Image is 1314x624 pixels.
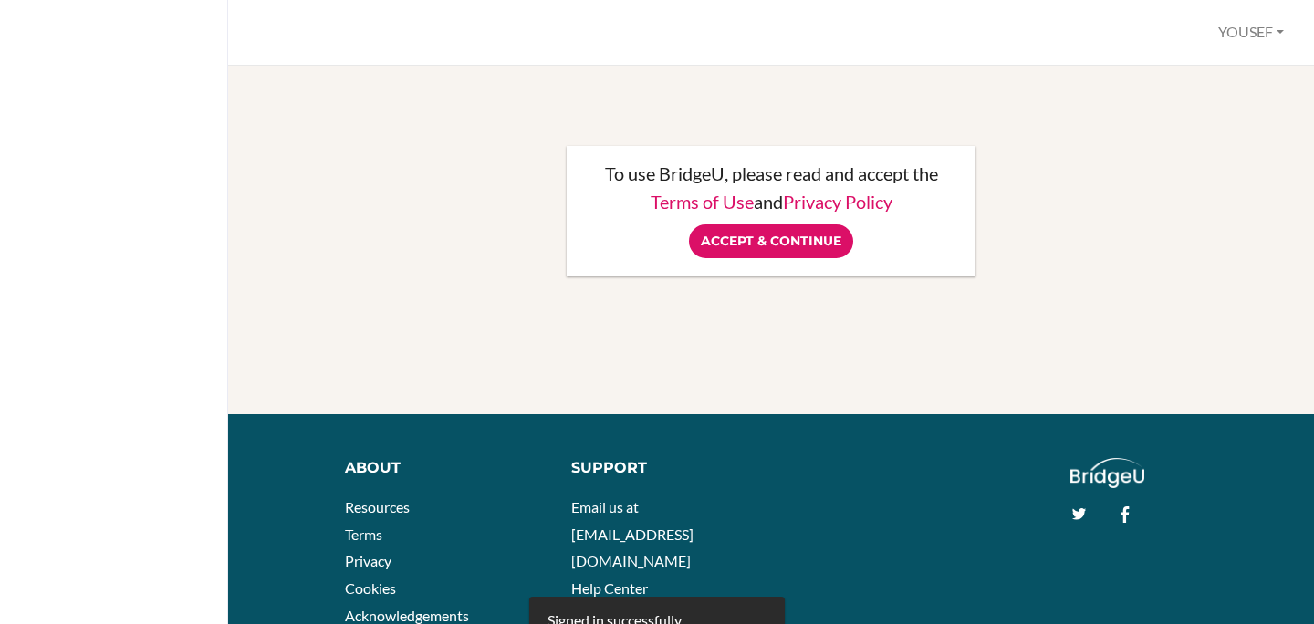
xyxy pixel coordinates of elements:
a: Resources [345,498,410,515]
a: Privacy Policy [783,191,892,213]
a: Email us at [EMAIL_ADDRESS][DOMAIN_NAME] [571,498,693,569]
a: Terms of Use [651,191,754,213]
button: YOUSEF [1210,16,1292,49]
a: Help Center [571,579,648,597]
p: To use BridgeU, please read and accept the [585,164,957,182]
a: Terms [345,525,382,543]
a: Privacy [345,552,391,569]
input: Accept & Continue [689,224,853,258]
div: Support [571,458,757,479]
p: and [585,192,957,211]
div: About [345,458,545,479]
a: Cookies [345,579,396,597]
img: logo_white@2x-f4f0deed5e89b7ecb1c2cc34c3e3d731f90f0f143d5ea2071677605dd97b5244.png [1070,458,1144,488]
